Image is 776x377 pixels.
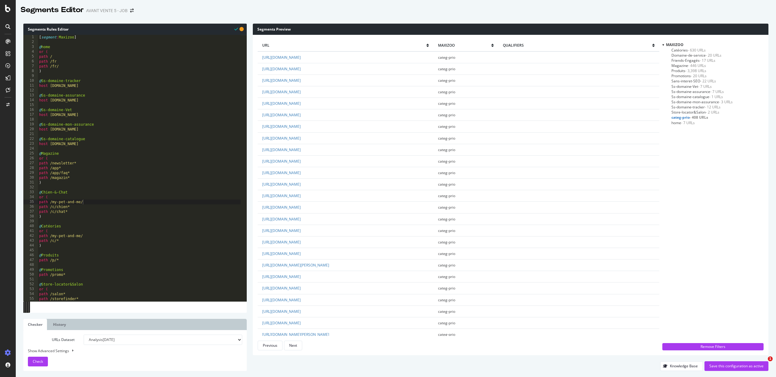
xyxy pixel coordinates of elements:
div: 19 [23,122,38,127]
span: Click to filter Maxizoo on Magazine [671,63,706,68]
span: Click to filter Maxizoo on Sans-interet-SEO [671,78,716,84]
div: 16 [23,107,38,112]
div: Segments Preview [253,24,768,35]
div: 44 [23,243,38,248]
span: 1 [768,356,773,361]
a: [URL][DOMAIN_NAME] [262,240,301,245]
div: Next [289,343,297,348]
span: Maxizoo [438,43,492,48]
span: Maxizoo [666,42,684,47]
span: You have unsaved modifications [239,26,244,32]
div: 4 [23,49,38,54]
div: 52 [23,282,38,287]
a: [URL][DOMAIN_NAME] [262,217,301,222]
div: 5 [23,54,38,59]
span: Click to filter Maxizoo on Domaine-de-service [671,53,721,58]
span: categ-prio [438,263,455,268]
span: Check [33,359,43,364]
span: categ-prio [438,66,455,71]
span: Click to filter Maxizoo on home [671,120,695,125]
span: categ-prio [438,193,455,198]
span: categ-prio [438,297,455,303]
a: [URL][DOMAIN_NAME] [262,66,301,71]
button: Save this configuration as active [704,361,768,371]
a: Knowledge Base [660,363,703,369]
span: - 630 URLs [688,48,706,53]
span: Click to filter Maxizoo on Friends-Engagés [671,58,715,63]
span: - 7 URLs [681,120,695,125]
span: categ-prio [438,309,455,314]
div: 10 [23,78,38,83]
a: [URL][DOMAIN_NAME] [262,274,301,279]
a: [URL][DOMAIN_NAME] [262,286,301,291]
span: Click to filter Maxizoo on categ-prio [671,115,708,120]
span: - 12 URLs [705,104,721,110]
span: Click to filter Maxizoo on Store-locator&Salon [671,110,719,115]
span: categ-prio [438,170,455,175]
span: Click to filter Maxizoo on Promotions [671,73,707,78]
div: 21 [23,132,38,137]
span: categ-prio [438,159,455,164]
a: [URL][DOMAIN_NAME] [262,205,301,210]
button: Knowledge Base [660,361,703,371]
span: Click to filter Maxizoo on Ss-domaine-Vet [671,84,712,89]
div: 24 [23,146,38,151]
span: categ-prio [438,112,455,117]
div: 20 [23,127,38,132]
div: 11 [23,83,38,88]
div: 12 [23,88,38,93]
span: categ-prio [438,286,455,291]
a: [URL][DOMAIN_NAME] [262,182,301,187]
span: - 20 URLs [706,53,721,58]
div: Knowledge Base [670,363,698,369]
a: [URL][DOMAIN_NAME] [262,193,301,198]
span: - 7 URLs [710,89,724,94]
div: 39 [23,219,38,224]
a: [URL][DOMAIN_NAME] [262,89,301,94]
div: 26 [23,156,38,161]
span: - 408 URLs [690,115,708,120]
span: Click to filter Maxizoo on Catéories [671,48,706,53]
button: Remove Filters [662,343,764,350]
div: 7 [23,64,38,69]
span: categ-prio [438,274,455,279]
span: Click to filter Maxizoo on Produits [671,68,706,73]
span: Click to filter Maxizoo on Ss-domaine-mon-assurance [671,99,733,104]
span: - 2 URLs [706,110,719,115]
div: 23 [23,141,38,146]
div: 1 [23,35,38,40]
span: - 3 URLs [719,99,733,104]
div: 47 [23,258,38,263]
span: - 3,398 URLs [685,68,706,73]
div: 6 [23,59,38,64]
a: [URL][DOMAIN_NAME][PERSON_NAME] [262,332,329,337]
div: 38 [23,214,38,219]
div: 40 [23,224,38,229]
span: Click to filter Maxizoo on Ss-domaine-catalogue [671,94,723,99]
div: 46 [23,253,38,258]
span: categ-prio [438,147,455,152]
div: Segments Editor [21,5,84,15]
div: 42 [23,233,38,238]
span: categ-prio [438,205,455,210]
a: [URL][DOMAIN_NAME][PERSON_NAME] [262,263,329,268]
span: - 17 URLs [700,58,715,63]
div: Previous [263,343,277,348]
div: 18 [23,117,38,122]
div: 30 [23,175,38,180]
a: [URL][DOMAIN_NAME] [262,320,301,326]
div: 37 [23,209,38,214]
button: Check [28,357,48,366]
div: 17 [23,112,38,117]
div: 8 [23,69,38,74]
div: AVANT VENTE 5 - JOB [86,8,128,14]
div: 51 [23,277,38,282]
iframe: Intercom live chat [755,356,770,371]
a: [URL][DOMAIN_NAME] [262,159,301,164]
span: categ-prio [438,217,455,222]
a: History [48,319,71,330]
span: - 20 URLs [691,73,707,78]
div: 45 [23,248,38,253]
button: Previous [258,341,283,350]
span: Click to filter Maxizoo on Ss-domaine-tracker [671,104,721,110]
